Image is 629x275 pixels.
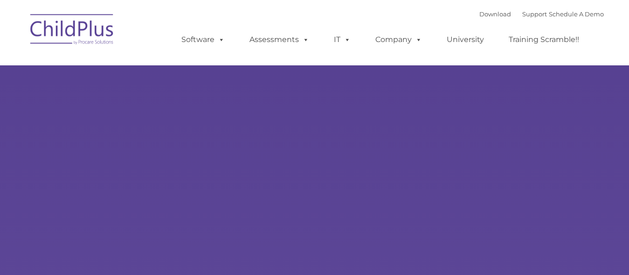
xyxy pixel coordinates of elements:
a: Support [522,10,547,18]
a: Company [366,30,431,49]
a: Training Scramble!! [499,30,588,49]
font: | [479,10,604,18]
a: IT [325,30,360,49]
a: Assessments [240,30,318,49]
a: University [437,30,493,49]
a: Schedule A Demo [549,10,604,18]
a: Software [172,30,234,49]
a: Download [479,10,511,18]
img: ChildPlus by Procare Solutions [26,7,119,54]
